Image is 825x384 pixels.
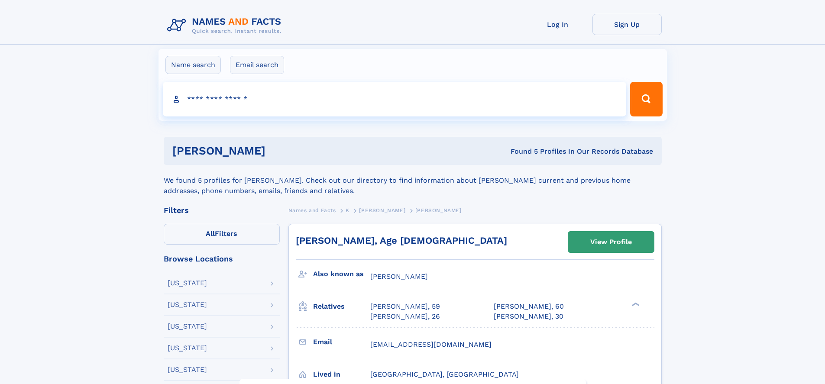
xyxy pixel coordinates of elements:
[370,272,428,281] span: [PERSON_NAME]
[172,145,388,156] h1: [PERSON_NAME]
[630,82,662,116] button: Search Button
[206,229,215,238] span: All
[494,302,564,311] a: [PERSON_NAME], 60
[388,147,653,156] div: Found 5 Profiles In Our Records Database
[313,299,370,314] h3: Relatives
[296,235,507,246] a: [PERSON_NAME], Age [DEMOGRAPHIC_DATA]
[494,312,563,321] a: [PERSON_NAME], 30
[590,232,632,252] div: View Profile
[168,366,207,373] div: [US_STATE]
[164,207,280,214] div: Filters
[370,370,519,378] span: [GEOGRAPHIC_DATA], [GEOGRAPHIC_DATA]
[370,340,492,349] span: [EMAIL_ADDRESS][DOMAIN_NAME]
[415,207,462,213] span: [PERSON_NAME]
[523,14,592,35] a: Log In
[359,205,405,216] a: [PERSON_NAME]
[164,165,662,196] div: We found 5 profiles for [PERSON_NAME]. Check out our directory to find information about [PERSON_...
[630,302,640,307] div: ❯
[163,82,627,116] input: search input
[313,367,370,382] h3: Lived in
[288,205,336,216] a: Names and Facts
[313,335,370,349] h3: Email
[359,207,405,213] span: [PERSON_NAME]
[592,14,662,35] a: Sign Up
[168,323,207,330] div: [US_STATE]
[370,312,440,321] a: [PERSON_NAME], 26
[164,14,288,37] img: Logo Names and Facts
[168,301,207,308] div: [US_STATE]
[313,267,370,281] h3: Also known as
[568,232,654,252] a: View Profile
[346,205,349,216] a: K
[168,280,207,287] div: [US_STATE]
[168,345,207,352] div: [US_STATE]
[164,255,280,263] div: Browse Locations
[370,302,440,311] a: [PERSON_NAME], 59
[164,224,280,245] label: Filters
[230,56,284,74] label: Email search
[165,56,221,74] label: Name search
[346,207,349,213] span: K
